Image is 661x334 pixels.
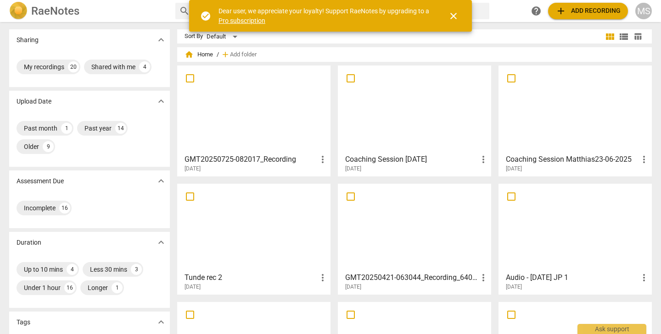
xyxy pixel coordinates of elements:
span: Home [185,50,213,59]
div: 9 [43,141,54,152]
button: Show more [154,33,168,47]
span: expand_more [156,96,167,107]
a: Coaching Session Matthias23-06-2025[DATE] [502,69,649,172]
div: 3 [131,264,142,275]
a: Pro subscription [218,17,265,24]
button: Show more [154,235,168,249]
span: more_vert [478,272,489,283]
span: search [179,5,190,16]
div: Less 30 mins [90,265,127,274]
div: 1 [61,123,72,134]
span: expand_more [156,317,167,328]
span: Add recording [555,5,621,16]
div: Sort By [185,33,203,40]
a: GMT20250725-082017_Recording[DATE] [180,69,327,172]
span: / [217,51,219,58]
div: 16 [64,282,75,293]
span: expand_more [156,237,167,248]
div: Incomplete [24,203,56,213]
a: Help [528,3,544,19]
button: Tile view [603,30,617,44]
h3: Coaching Session Matthias23-06-2025 [506,154,639,165]
button: Show more [154,94,168,108]
a: Audio - [DATE] JP 1[DATE] [502,187,649,290]
a: Coaching Session [DATE][DATE] [341,69,488,172]
span: view_list [618,31,629,42]
p: Assessment Due [17,176,64,186]
button: Upload [548,3,628,19]
button: Show more [154,315,168,329]
span: table_chart [633,32,642,41]
button: Close [443,5,465,27]
div: My recordings [24,62,64,71]
span: more_vert [317,272,328,283]
h3: Tunde rec 2 [185,272,317,283]
div: 4 [67,264,78,275]
div: 1 [112,282,123,293]
span: add [555,5,566,16]
p: Upload Date [17,97,51,106]
div: Ask support [577,324,646,334]
div: Default [207,29,241,44]
h3: Coaching Session 07-07-2025 [345,154,478,165]
div: Dear user, we appreciate your loyalty! Support RaeNotes by upgrading to a [218,6,431,25]
div: Up to 10 mins [24,265,63,274]
p: Sharing [17,35,39,45]
span: [DATE] [345,283,361,291]
div: 4 [139,61,150,72]
span: view_module [605,31,616,42]
div: Past month [24,124,57,133]
div: 14 [115,123,126,134]
span: Add folder [230,51,257,58]
button: Table view [631,30,644,44]
button: Show more [154,174,168,188]
span: expand_more [156,175,167,186]
div: Past year [84,124,112,133]
h3: GMT20250421-063044_Recording_640x360, Tunde 1 [345,272,478,283]
span: [DATE] [345,165,361,173]
div: Shared with me [91,62,135,71]
div: 20 [68,61,79,72]
a: Tunde rec 2[DATE] [180,187,327,290]
span: more_vert [639,272,650,283]
span: add [221,50,230,59]
span: [DATE] [185,165,201,173]
span: close [448,11,459,22]
p: Tags [17,318,30,327]
span: check_circle [200,11,211,22]
span: more_vert [639,154,650,165]
a: LogoRaeNotes [9,2,168,20]
span: [DATE] [185,283,201,291]
h2: RaeNotes [31,5,79,17]
div: Longer [88,283,108,292]
h3: GMT20250725-082017_Recording [185,154,317,165]
span: more_vert [478,154,489,165]
span: help [531,5,542,16]
button: List view [617,30,631,44]
button: MS [635,3,652,19]
img: Logo [9,2,28,20]
div: Older [24,142,39,151]
span: expand_more [156,34,167,45]
span: [DATE] [506,283,522,291]
span: home [185,50,194,59]
a: GMT20250421-063044_Recording_640x360, Tunde 1[DATE] [341,187,488,290]
span: more_vert [317,154,328,165]
div: 16 [59,203,70,214]
h3: Audio - March 19th,2025 JP 1 [506,272,639,283]
span: [DATE] [506,165,522,173]
p: Duration [17,238,41,247]
div: Under 1 hour [24,283,61,292]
